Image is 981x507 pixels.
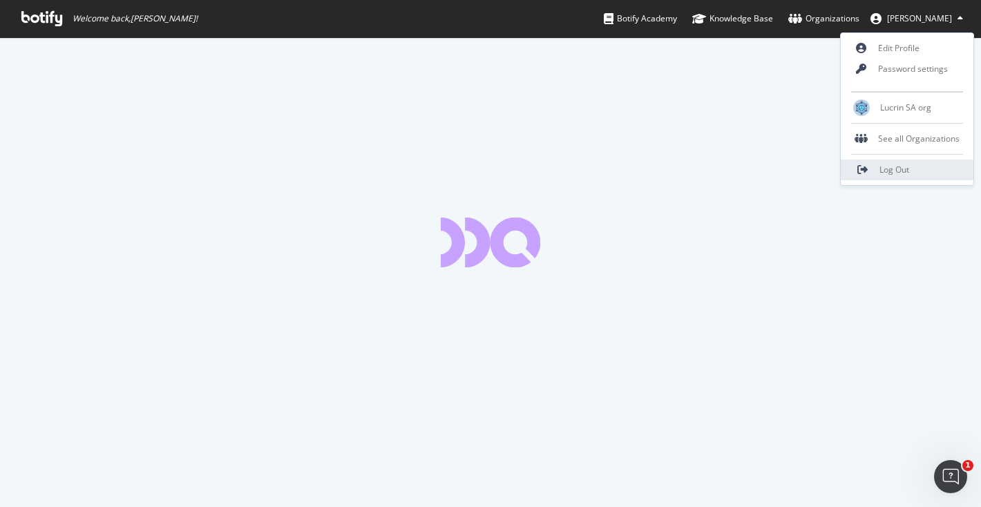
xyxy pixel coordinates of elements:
[73,13,198,24] span: Welcome back, [PERSON_NAME] !
[934,460,967,493] iframe: Intercom live chat
[859,8,974,30] button: [PERSON_NAME]
[841,160,973,180] a: Log Out
[841,59,973,79] a: Password settings
[879,164,909,175] span: Log Out
[962,460,973,471] span: 1
[853,99,870,116] img: Lucrin SA org
[841,38,973,59] a: Edit Profile
[788,12,859,26] div: Organizations
[841,128,973,149] div: See all Organizations
[887,12,952,24] span: Yushi Samy
[692,12,773,26] div: Knowledge Base
[604,12,677,26] div: Botify Academy
[880,102,931,113] span: Lucrin SA org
